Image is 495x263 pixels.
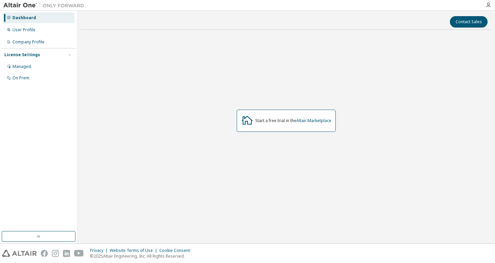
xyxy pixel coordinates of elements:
[2,250,37,257] img: altair_logo.svg
[3,2,88,9] img: Altair One
[52,250,59,257] img: instagram.svg
[63,250,70,257] img: linkedin.svg
[159,248,194,253] div: Cookie Consent
[296,118,331,123] a: Altair Marketplace
[12,75,29,81] div: On Prem
[12,15,36,21] div: Dashboard
[12,27,35,33] div: User Profile
[74,250,84,257] img: youtube.svg
[90,253,194,259] p: © 2025 Altair Engineering, Inc. All Rights Reserved.
[450,16,488,28] button: Contact Sales
[12,64,31,69] div: Managed
[255,118,331,123] div: Start a free trial in the
[110,248,159,253] div: Website Terms of Use
[4,52,40,58] div: License Settings
[90,248,110,253] div: Privacy
[12,39,44,45] div: Company Profile
[41,250,48,257] img: facebook.svg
